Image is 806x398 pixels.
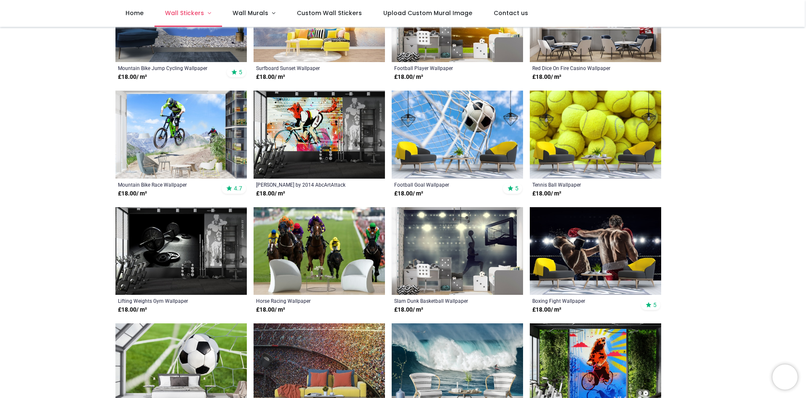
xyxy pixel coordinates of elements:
span: 5 [239,68,242,76]
strong: £ 18.00 / m² [532,306,561,314]
a: Football Goal Wallpaper [394,181,495,188]
strong: £ 18.00 / m² [532,190,561,198]
span: Wall Stickers [165,9,204,17]
span: Upload Custom Mural Image [383,9,472,17]
a: Lifting Weights Gym Wallpaper [118,297,219,304]
strong: £ 18.00 / m² [118,190,147,198]
strong: £ 18.00 / m² [256,306,285,314]
a: Tennis Ball Wallpaper [532,181,633,188]
a: Mountain Bike Race Wallpaper [118,181,219,188]
iframe: Brevo live chat [772,364,798,390]
strong: £ 18.00 / m² [394,306,423,314]
a: Red Dice On Fire Casino Wallpaper [532,65,633,71]
strong: £ 18.00 / m² [256,73,285,81]
span: Custom Wall Stickers [297,9,362,17]
img: Horse Racing Wall Mural Wallpaper - Mod4 [254,207,385,295]
img: Tennis Ball Wall Mural Wallpaper - Mod2 [530,91,661,179]
span: 4.7 [234,185,242,192]
a: Slam Dunk Basketball Wallpaper [394,297,495,304]
img: Le Fox Wall Mural by 2014 AbcArtAttack [254,91,385,179]
img: Boxing Fight Wall Mural Wallpaper [530,207,661,295]
span: Contact us [494,9,528,17]
img: Mountain Bike Race Wall Mural Wallpaper [115,91,247,179]
a: Mountain Bike Jump Cycling Wallpaper [118,65,219,71]
a: Football Player Wallpaper [394,65,495,71]
img: Football Goal Wall Mural Wallpaper [392,91,523,179]
a: Surfboard Sunset Wallpaper [256,65,357,71]
strong: £ 18.00 / m² [118,73,147,81]
span: Wall Murals [233,9,268,17]
img: Lifting Weights Gym Wall Mural Wallpaper [115,207,247,295]
a: Horse Racing Wallpaper [256,297,357,304]
strong: £ 18.00 / m² [118,306,147,314]
a: [PERSON_NAME] by 2014 AbcArtAttack [256,181,357,188]
span: 5 [653,301,657,309]
img: Slam Dunk Basketball Wall Mural Wallpaper [392,207,523,295]
strong: £ 18.00 / m² [394,190,423,198]
strong: £ 18.00 / m² [394,73,423,81]
a: Boxing Fight Wallpaper [532,297,633,304]
strong: £ 18.00 / m² [532,73,561,81]
strong: £ 18.00 / m² [256,190,285,198]
span: 5 [515,185,518,192]
span: Home [126,9,144,17]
